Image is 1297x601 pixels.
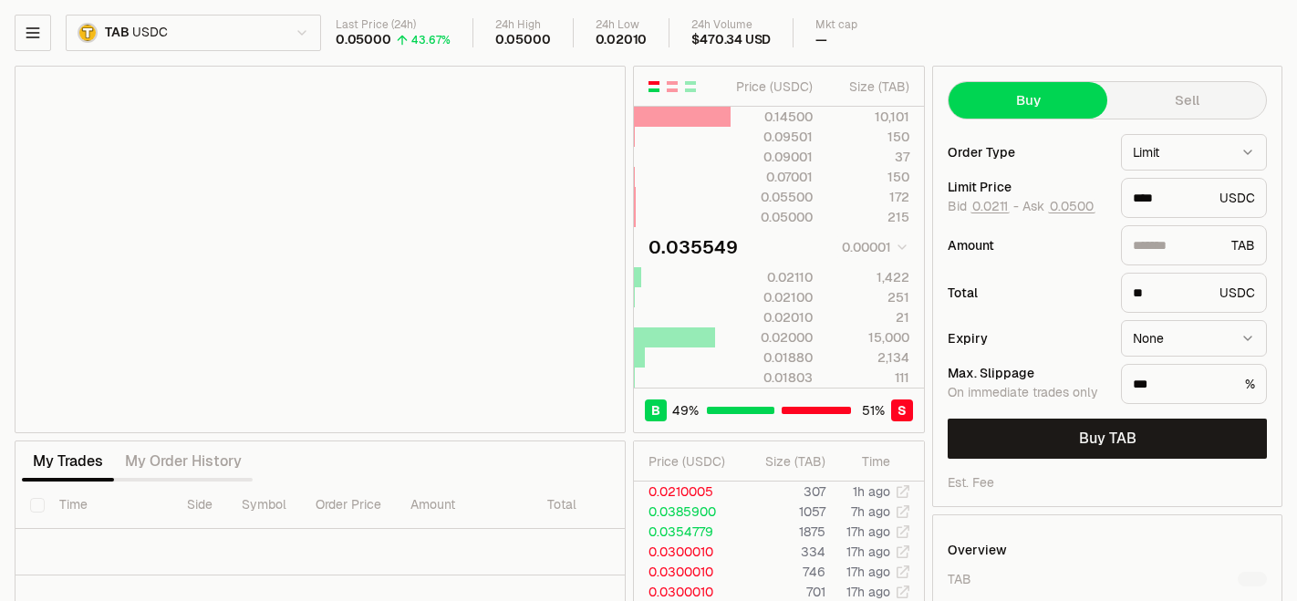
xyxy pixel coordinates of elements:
div: 2,134 [828,348,909,367]
div: USDC [1121,178,1267,218]
div: Size ( TAB ) [754,452,825,471]
div: 0.05000 [495,32,551,48]
iframe: Financial Chart [16,67,625,432]
button: Show Sell Orders Only [665,79,680,94]
td: 0.0300010 [634,562,740,582]
div: Price ( USDC ) [732,78,813,96]
div: Limit Price [948,181,1106,193]
div: TAB [1121,225,1267,265]
div: Price ( USDC ) [648,452,739,471]
div: 215 [828,208,909,226]
button: My Trades [22,443,114,480]
div: 0.01803 [732,368,813,387]
div: 150 [828,128,909,146]
th: Side [172,482,227,529]
span: USDC [132,25,167,41]
div: TAB [948,570,971,588]
button: 0.00001 [836,236,909,258]
div: 15,000 [828,328,909,347]
span: B [651,401,660,420]
div: Expiry [948,332,1106,345]
div: Total [948,286,1106,299]
td: 0.0385900 [634,502,740,522]
div: 0.01880 [732,348,813,367]
div: 0.09501 [732,128,813,146]
td: 307 [740,482,826,502]
div: 150 [828,168,909,186]
button: Limit [1121,134,1267,171]
div: 0.035549 [648,234,738,260]
button: Buy [949,82,1107,119]
div: 0.09001 [732,148,813,166]
div: Overview [948,541,1007,559]
div: 0.02110 [732,268,813,286]
button: 0.0211 [970,199,1010,213]
span: TAB [105,25,129,41]
div: 0.05000 [732,208,813,226]
button: None [1121,320,1267,357]
div: Max. Slippage [948,367,1106,379]
time: 7h ago [851,503,890,520]
div: 0.02010 [596,32,648,48]
button: Show Buy and Sell Orders [647,79,661,94]
td: 1875 [740,522,826,542]
div: 0.05500 [732,188,813,206]
div: Last Price (24h) [336,18,451,32]
td: 334 [740,542,826,562]
div: 0.02000 [732,328,813,347]
td: 0.0354779 [634,522,740,542]
div: 0.05000 [336,32,391,48]
span: Ask [1022,199,1095,215]
div: Est. Fee [948,473,994,492]
td: 0.0300010 [634,542,740,562]
div: 251 [828,288,909,306]
td: 746 [740,562,826,582]
div: 172 [828,188,909,206]
time: 17h ago [846,544,890,560]
span: Bid - [948,199,1019,215]
button: Show Buy Orders Only [683,79,698,94]
img: TAB.png [78,23,98,43]
td: 0.0210005 [634,482,740,502]
span: S [898,401,907,420]
button: Buy TAB [948,419,1267,459]
div: Size ( TAB ) [828,78,909,96]
time: 1h ago [853,483,890,500]
button: Sell [1107,82,1266,119]
div: 10,101 [828,108,909,126]
div: 1,422 [828,268,909,286]
div: % [1121,364,1267,404]
time: 17h ago [846,564,890,580]
div: 0.07001 [732,168,813,186]
th: Order Price [301,482,396,529]
button: My Order History [114,443,253,480]
span: 49 % [672,401,699,420]
time: 17h ago [846,523,890,540]
div: Mkt cap [815,18,857,32]
div: On immediate trades only [948,385,1106,401]
div: Order Type [948,146,1106,159]
div: 24h Low [596,18,648,32]
time: 17h ago [846,584,890,600]
div: 24h High [495,18,551,32]
div: 21 [828,308,909,326]
th: Total [533,482,669,529]
span: 51 % [862,401,885,420]
div: 0.14500 [732,108,813,126]
button: Select all [30,498,45,513]
th: Time [45,482,172,529]
div: USDC [1121,273,1267,313]
td: 1057 [740,502,826,522]
button: 0.0500 [1048,199,1095,213]
div: Amount [948,239,1106,252]
div: 0.02100 [732,288,813,306]
div: 37 [828,148,909,166]
div: $470.34 USD [691,32,771,48]
div: Time [841,452,890,471]
div: 111 [828,368,909,387]
th: Symbol [227,482,301,529]
th: Amount [396,482,533,529]
div: 43.67% [411,33,451,47]
div: 24h Volume [691,18,771,32]
div: 0.02010 [732,308,813,326]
